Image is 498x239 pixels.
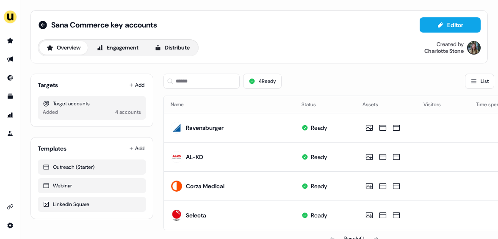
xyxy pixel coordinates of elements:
button: Visitors [423,97,451,112]
button: Name [171,97,194,112]
div: Ready [311,124,327,132]
div: Outreach (Starter) [43,163,141,171]
div: Added [43,108,58,116]
span: Sana Commerce key accounts [51,20,157,30]
button: Editor [420,17,481,33]
div: Targets [38,81,58,89]
div: Selecta [186,211,206,220]
a: Go to outbound experience [3,52,17,66]
button: Distribute [147,41,197,55]
a: Go to experiments [3,127,17,140]
div: 4 accounts [115,108,141,116]
button: 4Ready [243,74,282,89]
button: Engagement [89,41,146,55]
a: Go to templates [3,90,17,103]
button: Add [127,79,146,91]
div: Target accounts [43,99,141,108]
th: Assets [356,96,417,113]
a: Go to integrations [3,200,17,214]
a: Editor [420,22,481,30]
div: Ravensburger [186,124,224,132]
div: Created by [437,41,464,48]
div: Charlotte Stone [424,48,464,55]
div: Ready [311,182,327,190]
a: Go to prospects [3,34,17,47]
div: Ready [311,153,327,161]
a: Go to attribution [3,108,17,122]
button: List [465,74,494,89]
div: Webinar [43,181,141,190]
div: Templates [38,144,66,153]
button: Overview [39,41,88,55]
div: Corza Medical [186,182,224,190]
button: Add [127,143,146,154]
a: Go to Inbound [3,71,17,85]
button: Status [302,97,326,112]
div: LinkedIn Square [43,200,141,209]
div: Ready [311,211,327,220]
img: Charlotte [467,41,481,55]
div: AL-KO [186,153,203,161]
a: Go to integrations [3,219,17,232]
